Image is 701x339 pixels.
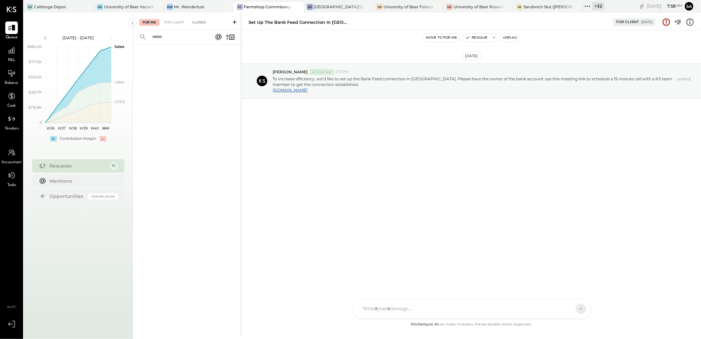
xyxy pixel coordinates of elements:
button: Resolve [463,34,490,42]
text: W39 [80,126,88,131]
a: Accountant [0,146,23,166]
div: Uo [377,4,383,10]
div: Set up the Bank Feed connection in [GEOGRAPHIC_DATA] [249,19,348,25]
div: To increase efficiency, we’d like to set up the Bank Feed connection in [GEOGRAPHIC_DATA]. Please... [273,76,675,87]
text: $530.5K [28,75,42,79]
div: Uo [307,4,313,10]
text: W37 [58,126,66,131]
span: Vendors [5,126,19,132]
div: Calistoga Depot [34,4,66,10]
div: [GEOGRAPHIC_DATA][US_STATE] [314,4,364,10]
span: Queue [6,35,18,41]
div: Closed [189,19,209,26]
span: Balance [5,80,18,86]
div: + 32 [592,2,604,10]
text: $884.2K [27,44,42,49]
div: SS [517,4,522,10]
div: University of Beer Vacaville [104,4,154,10]
div: For Me [139,19,159,26]
div: MW [167,4,173,10]
span: P&L [8,57,16,63]
a: Balance [0,67,23,86]
div: [DATE] - [DATE] [50,35,106,41]
div: CD [27,4,33,10]
div: FC [237,4,243,10]
div: Farmshop Commissary [244,4,291,10]
text: $707.3K [28,59,42,64]
div: 61 [110,162,118,170]
div: Sandwich Slut ([PERSON_NAME] Group) [523,4,573,10]
text: $353.7K [28,90,42,94]
a: Queue [0,21,23,41]
button: Unflag [500,34,520,42]
div: Uo [447,4,452,10]
text: COGS [115,99,125,104]
text: 0 [40,120,42,125]
div: Contribution Margin [60,136,96,141]
a: Vendors [0,113,23,132]
button: Move to for me [423,34,460,42]
div: Coming Soon [88,193,118,200]
button: Sa [684,1,694,12]
div: University of Beer Folsom [384,4,433,10]
span: Accountant [2,160,22,166]
text: W36 [47,126,55,131]
text: W38 [68,126,77,131]
span: Cash [7,103,16,109]
div: Mr. Wanderlust [174,4,204,10]
div: Requests [50,163,107,169]
a: [DOMAIN_NAME] [273,88,308,93]
a: Cash [0,90,23,109]
text: W41 [102,126,109,131]
text: Sales [115,44,124,49]
a: P&L [0,44,23,63]
div: Accountant [310,70,334,74]
span: (edited) [677,77,691,93]
div: + [50,136,57,141]
span: 2:13 PM [335,69,349,75]
div: Mentions [50,178,115,184]
div: copy link [639,3,645,10]
div: For Client [161,19,187,26]
div: [DATE] [641,20,652,24]
text: W40 [90,126,99,131]
span: Tasks [7,182,16,188]
div: [DATE] [462,52,481,60]
text: Labor [115,80,124,84]
text: $176.8K [28,105,42,110]
div: - [100,136,106,141]
div: University of Beer Roseville [453,4,503,10]
div: Opportunities [50,193,85,200]
span: [PERSON_NAME] [273,69,308,75]
a: Tasks [0,169,23,188]
div: [DATE] [647,3,682,9]
div: Uo [97,4,103,10]
div: For Client [616,19,639,25]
